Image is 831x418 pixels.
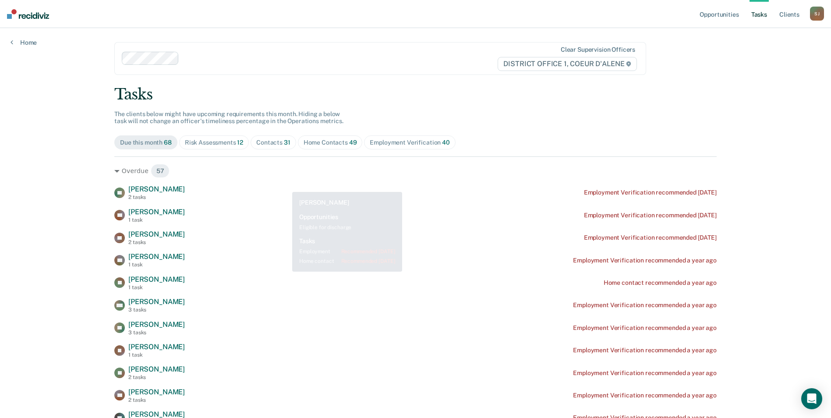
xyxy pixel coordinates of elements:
[349,139,357,146] span: 49
[561,46,635,53] div: Clear supervision officers
[7,9,49,19] img: Recidiviz
[801,388,822,409] div: Open Intercom Messenger
[256,139,290,146] div: Contacts
[128,208,185,216] span: [PERSON_NAME]
[151,164,170,178] span: 57
[573,369,717,377] div: Employment Verification recommended a year ago
[584,189,717,196] div: Employment Verification recommended [DATE]
[442,139,450,146] span: 40
[114,110,343,125] span: The clients below might have upcoming requirements this month. Hiding a below task will not chang...
[573,392,717,399] div: Employment Verification recommended a year ago
[128,217,185,223] div: 1 task
[164,139,172,146] span: 68
[128,365,185,373] span: [PERSON_NAME]
[128,275,185,283] span: [PERSON_NAME]
[128,284,185,290] div: 1 task
[304,139,357,146] div: Home Contacts
[284,139,290,146] span: 31
[128,320,185,329] span: [PERSON_NAME]
[128,298,185,306] span: [PERSON_NAME]
[185,139,243,146] div: Risk Assessments
[810,7,824,21] div: S J
[573,324,717,332] div: Employment Verification recommended a year ago
[128,388,185,396] span: [PERSON_NAME]
[128,397,185,403] div: 2 tasks
[498,57,637,71] span: DISTRICT OFFICE 1, COEUR D'ALENE
[584,212,717,219] div: Employment Verification recommended [DATE]
[128,343,185,351] span: [PERSON_NAME]
[573,301,717,309] div: Employment Verification recommended a year ago
[11,39,37,46] a: Home
[128,185,185,193] span: [PERSON_NAME]
[604,279,717,287] div: Home contact recommended a year ago
[584,234,717,241] div: Employment Verification recommended [DATE]
[573,257,717,264] div: Employment Verification recommended a year ago
[128,194,185,200] div: 2 tasks
[237,139,243,146] span: 12
[128,374,185,380] div: 2 tasks
[128,230,185,238] span: [PERSON_NAME]
[114,85,717,103] div: Tasks
[128,307,185,313] div: 3 tasks
[128,329,185,336] div: 3 tasks
[128,239,185,245] div: 2 tasks
[120,139,172,146] div: Due this month
[810,7,824,21] button: SJ
[573,347,717,354] div: Employment Verification recommended a year ago
[128,262,185,268] div: 1 task
[128,352,185,358] div: 1 task
[128,252,185,261] span: [PERSON_NAME]
[370,139,449,146] div: Employment Verification
[114,164,717,178] div: Overdue 57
